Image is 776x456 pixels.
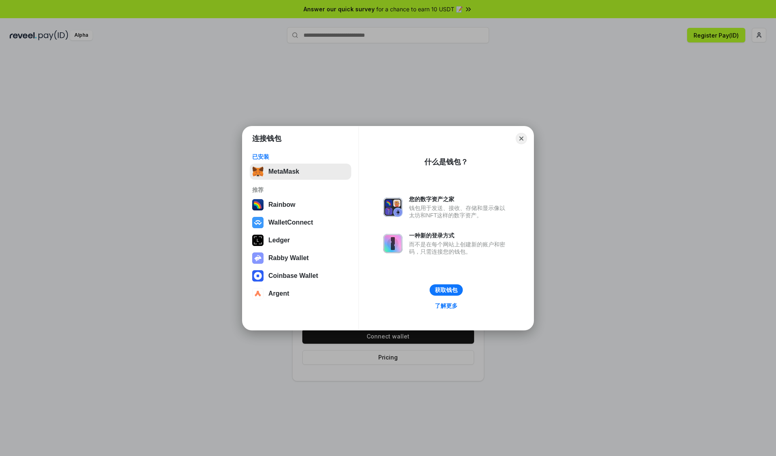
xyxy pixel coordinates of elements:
[268,201,295,208] div: Rainbow
[424,157,468,167] div: 什么是钱包？
[250,268,351,284] button: Coinbase Wallet
[268,237,290,244] div: Ledger
[252,166,264,177] img: svg+xml,%3Csvg%20fill%3D%22none%22%20height%3D%2233%22%20viewBox%3D%220%200%2035%2033%22%20width%...
[430,284,463,296] button: 获取钱包
[409,232,509,239] div: 一种新的登录方式
[268,254,309,262] div: Rabby Wallet
[435,286,458,294] div: 获取钱包
[250,214,351,231] button: WalletConnect
[268,219,313,226] div: WalletConnect
[250,232,351,248] button: Ledger
[409,204,509,219] div: 钱包用于发送、接收、存储和显示像以太坊和NFT这样的数字资产。
[268,290,289,297] div: Argent
[409,195,509,203] div: 您的数字资产之家
[250,250,351,266] button: Rabby Wallet
[252,217,264,228] img: svg+xml,%3Csvg%20width%3D%2228%22%20height%3D%2228%22%20viewBox%3D%220%200%2028%2028%22%20fill%3D...
[250,197,351,213] button: Rainbow
[252,288,264,299] img: svg+xml,%3Csvg%20width%3D%2228%22%20height%3D%2228%22%20viewBox%3D%220%200%2028%2028%22%20fill%3D...
[252,199,264,210] img: svg+xml,%3Csvg%20width%3D%22120%22%20height%3D%22120%22%20viewBox%3D%220%200%20120%20120%22%20fil...
[250,164,351,180] button: MetaMask
[250,286,351,302] button: Argent
[516,133,527,144] button: Close
[252,186,349,193] div: 推荐
[252,252,264,264] img: svg+xml,%3Csvg%20xmlns%3D%22http%3A%2F%2Fwww.w3.org%2F2000%2Fsvg%22%20fill%3D%22none%22%20viewBox...
[383,198,403,217] img: svg+xml,%3Csvg%20xmlns%3D%22http%3A%2F%2Fwww.w3.org%2F2000%2Fsvg%22%20fill%3D%22none%22%20viewBox...
[383,234,403,253] img: svg+xml,%3Csvg%20xmlns%3D%22http%3A%2F%2Fwww.w3.org%2F2000%2Fsvg%22%20fill%3D%22none%22%20viewBox...
[435,302,458,309] div: 了解更多
[252,153,349,160] div: 已安装
[252,270,264,282] img: svg+xml,%3Csvg%20width%3D%2228%22%20height%3D%2228%22%20viewBox%3D%220%200%2028%2028%22%20fill%3D...
[252,235,264,246] img: svg+xml,%3Csvg%20xmlns%3D%22http%3A%2F%2Fwww.w3.org%2F2000%2Fsvg%22%20width%3D%2228%22%20height%3...
[268,272,318,279] div: Coinbase Wallet
[430,300,462,311] a: 了解更多
[252,134,281,143] h1: 连接钱包
[409,241,509,255] div: 而不是在每个网站上创建新的账户和密码，只需连接您的钱包。
[268,168,299,175] div: MetaMask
